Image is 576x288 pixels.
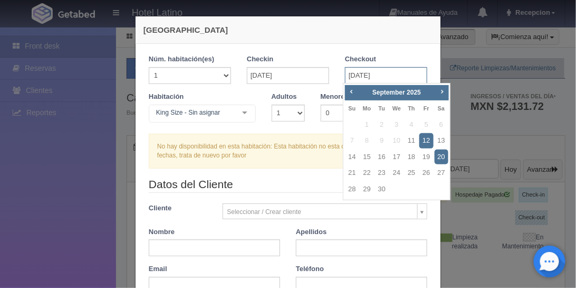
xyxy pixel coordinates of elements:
span: 3 [390,117,404,133]
a: 20 [435,150,448,165]
span: 4 [405,117,418,133]
span: Wednesday [392,105,401,112]
input: DD-MM-AAAA [247,67,329,84]
a: Seleccionar / Crear cliente [223,203,428,219]
label: Nombre [149,227,175,237]
a: 24 [390,165,404,181]
a: 25 [405,165,418,181]
a: 29 [360,182,374,197]
a: 26 [419,165,433,181]
a: 12 [419,133,433,148]
a: 19 [419,150,433,165]
a: 13 [435,133,448,148]
span: Thursday [408,105,415,112]
span: 6 [435,117,448,133]
label: Cliente [141,203,215,213]
a: 21 [345,165,359,181]
label: Teléfono [296,264,324,274]
label: Checkout [345,54,376,64]
input: DD-MM-AAAA [345,67,427,84]
span: Seleccionar / Crear cliente [227,204,414,220]
label: Adultos [272,92,297,102]
span: 9 [375,133,389,148]
a: 16 [375,150,389,165]
a: 23 [375,165,389,181]
span: Next [438,87,446,96]
span: 7 [345,133,359,148]
a: 15 [360,150,374,165]
span: 2 [375,117,389,133]
span: Friday [424,105,429,112]
span: 5 [419,117,433,133]
a: Next [436,86,448,98]
span: September [372,89,405,96]
span: 2025 [407,89,421,96]
label: Menores [321,92,349,102]
a: 14 [345,150,359,165]
a: 17 [390,150,404,165]
a: 11 [405,133,418,148]
div: No hay disponibilidad en esta habitación: Esta habitación no esta disponible en el rango de fecha... [149,134,427,169]
h4: [GEOGRAPHIC_DATA] [143,24,433,35]
a: 28 [345,182,359,197]
a: Prev [346,86,358,98]
a: 22 [360,165,374,181]
legend: Datos del Cliente [149,176,427,193]
a: 18 [405,150,418,165]
span: Saturday [438,105,445,112]
label: Email [149,264,167,274]
label: Apellidos [296,227,327,237]
span: Prev [347,87,356,96]
span: Monday [363,105,371,112]
span: Tuesday [379,105,385,112]
a: 27 [435,165,448,181]
a: 30 [375,182,389,197]
span: 10 [390,133,404,148]
label: Checkin [247,54,274,64]
label: Habitación [149,92,184,102]
span: 8 [360,133,374,148]
label: Núm. habitación(es) [149,54,214,64]
span: 1 [360,117,374,133]
span: King Size - Sin asignar [153,107,234,118]
span: Sunday [349,105,356,112]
